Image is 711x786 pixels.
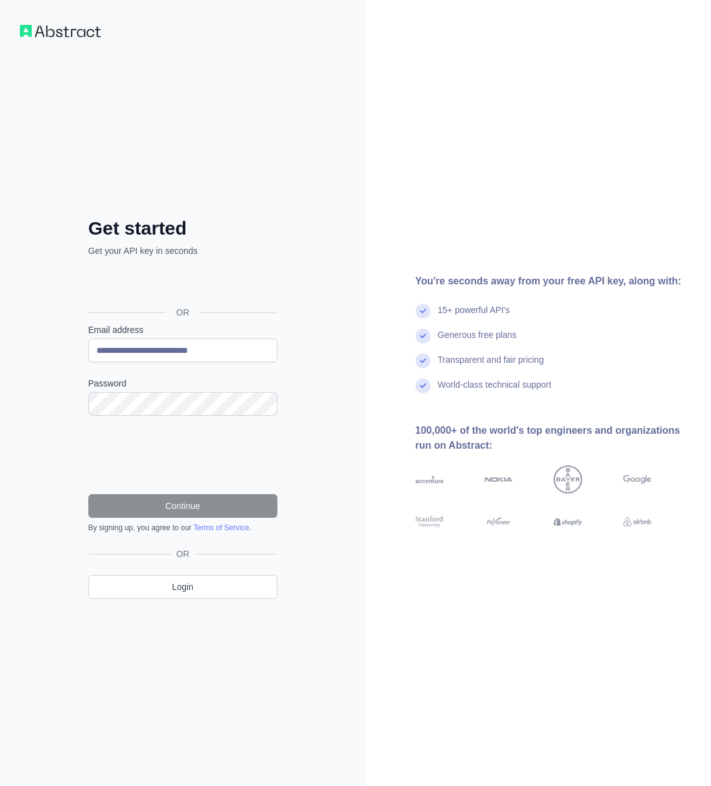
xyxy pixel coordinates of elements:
img: check mark [416,353,430,368]
iframe: Bouton "Se connecter avec Google" [82,271,281,298]
img: check mark [416,378,430,393]
img: check mark [416,304,430,319]
img: bayer [554,466,582,494]
div: You're seconds away from your free API key, along with: [416,274,692,289]
div: Transparent and fair pricing [438,353,544,378]
h2: Get started [88,217,277,240]
a: Login [88,575,277,599]
label: Email address [88,324,277,336]
div: World-class technical support [438,378,552,403]
label: Password [88,377,277,390]
span: OR [166,306,199,319]
img: stanford university [416,515,444,529]
img: check mark [416,329,430,344]
img: shopify [554,515,582,529]
img: accenture [416,466,444,494]
iframe: reCAPTCHA [88,431,277,479]
div: 100,000+ of the world's top engineers and organizations run on Abstract: [416,423,692,453]
img: payoneer [485,515,513,529]
img: airbnb [623,515,651,529]
span: OR [171,548,194,560]
div: 15+ powerful API's [438,304,510,329]
img: google [623,466,651,494]
img: Workflow [20,25,101,37]
div: Generous free plans [438,329,517,353]
a: Terms of Service [193,523,249,532]
div: By signing up, you agree to our . [88,523,277,533]
button: Continue [88,494,277,518]
img: nokia [485,466,513,494]
p: Get your API key in seconds [88,245,277,257]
